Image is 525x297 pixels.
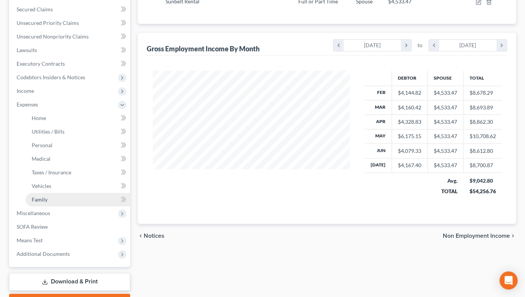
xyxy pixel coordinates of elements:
i: chevron_left [333,40,344,51]
i: chevron_left [138,233,144,239]
th: Jun [365,144,392,158]
div: Open Intercom Messenger [499,271,517,289]
span: Unsecured Nonpriority Claims [17,33,89,40]
span: Lawsuits [17,47,37,53]
a: Family [26,193,130,206]
span: Home [32,115,46,121]
div: $4,328.83 [398,118,421,126]
th: Spouse [427,71,463,86]
a: Unsecured Priority Claims [11,16,130,30]
td: $10,708.62 [463,129,502,143]
div: $4,160.42 [398,104,421,111]
th: [DATE] [365,158,392,172]
div: TOTAL [433,188,457,195]
div: $9,042.80 [469,177,496,185]
div: $4,533.47 [434,147,457,155]
span: SOFA Review [17,223,48,230]
div: $4,144.82 [398,89,421,97]
a: Executory Contracts [11,57,130,71]
div: $4,533.47 [434,118,457,126]
a: Taxes / Insurance [26,166,130,179]
span: Taxes / Insurance [32,169,71,175]
span: Vehicles [32,183,51,189]
th: May [365,129,392,143]
a: Unsecured Nonpriority Claims [11,30,130,43]
div: $4,167.40 [398,162,421,169]
span: Secured Claims [17,6,53,12]
div: $54,256.76 [469,188,496,195]
div: [DATE] [439,40,497,51]
i: chevron_right [510,233,516,239]
div: $4,533.47 [434,89,457,97]
a: Utilities / Bills [26,125,130,138]
th: Feb [365,86,392,100]
td: $8,678.29 [463,86,502,100]
span: to [418,42,422,49]
th: Debtor [391,71,427,86]
td: $8,612.80 [463,144,502,158]
div: $4,533.47 [434,132,457,140]
span: Unsecured Priority Claims [17,20,79,26]
div: [DATE] [344,40,401,51]
button: Non Employment Income chevron_right [443,233,516,239]
a: Secured Claims [11,3,130,16]
a: Vehicles [26,179,130,193]
span: Expenses [17,101,38,108]
span: Codebtors Insiders & Notices [17,74,85,80]
th: Mar [365,100,392,114]
i: chevron_right [496,40,507,51]
div: $4,533.47 [434,162,457,169]
span: Income [17,88,34,94]
button: chevron_left Notices [138,233,164,239]
th: Total [463,71,502,86]
i: chevron_left [429,40,439,51]
th: Apr [365,115,392,129]
div: $4,079.33 [398,147,421,155]
span: Utilities / Bills [32,128,64,135]
i: chevron_right [401,40,411,51]
a: Home [26,111,130,125]
div: $4,533.47 [434,104,457,111]
span: Means Test [17,237,43,243]
span: Miscellaneous [17,210,50,216]
span: Notices [144,233,164,239]
div: Avg. [433,177,457,185]
span: Non Employment Income [443,233,510,239]
td: $8,862.30 [463,115,502,129]
a: Download & Print [9,273,130,291]
td: $8,700.87 [463,158,502,172]
span: Executory Contracts [17,60,65,67]
td: $8,693.89 [463,100,502,114]
a: SOFA Review [11,220,130,234]
a: Lawsuits [11,43,130,57]
span: Personal [32,142,52,148]
span: Additional Documents [17,251,70,257]
span: Medical [32,155,51,162]
a: Medical [26,152,130,166]
div: $6,175.15 [398,132,421,140]
a: Personal [26,138,130,152]
div: Gross Employment Income By Month [147,44,259,53]
span: Family [32,196,48,203]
